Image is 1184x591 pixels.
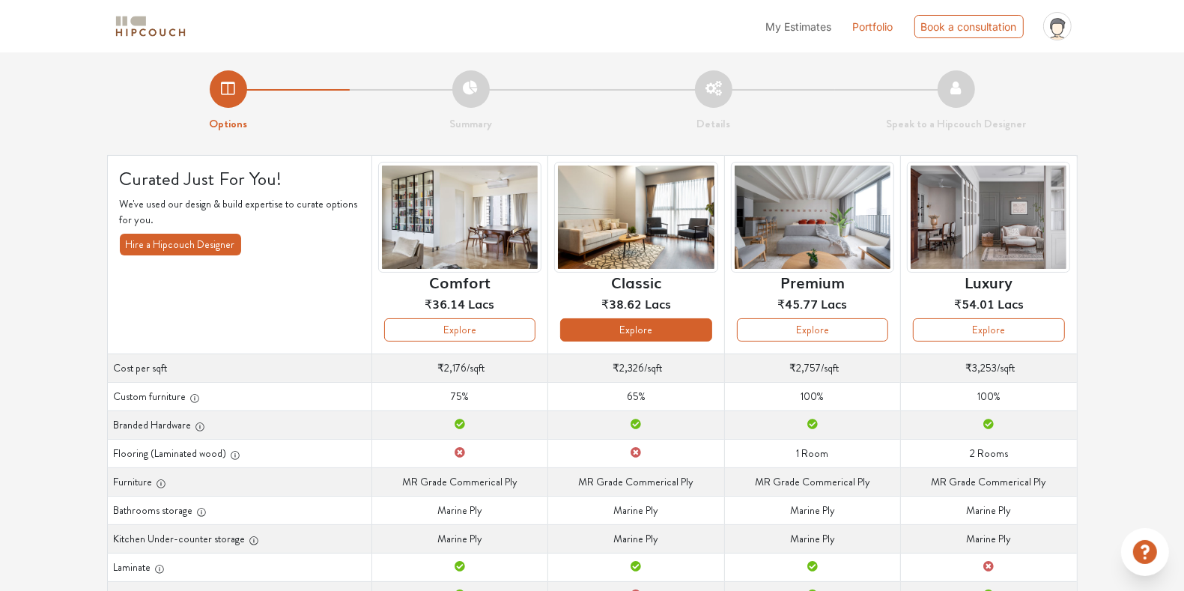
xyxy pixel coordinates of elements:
[371,524,547,553] td: Marine Ply
[548,382,724,410] td: 65%
[548,496,724,524] td: Marine Ply
[965,360,997,375] span: ₹3,253
[901,524,1077,553] td: Marine Ply
[696,115,730,132] strong: Details
[613,360,644,375] span: ₹2,326
[107,467,371,496] th: Furniture
[371,354,547,382] td: /sqft
[789,360,821,375] span: ₹2,757
[901,496,1077,524] td: Marine Ply
[548,524,724,553] td: Marine Ply
[601,294,642,312] span: ₹38.62
[901,354,1077,382] td: /sqft
[554,162,717,273] img: header-preview
[107,439,371,467] th: Flooring (Laminated wood)
[780,273,845,291] h6: Premium
[731,162,894,273] img: header-preview
[777,294,818,312] span: ₹45.77
[120,234,241,255] button: Hire a Hipcouch Designer
[886,115,1026,132] strong: Speak to a Hipcouch Designer
[560,318,711,342] button: Explore
[913,318,1064,342] button: Explore
[965,273,1013,291] h6: Luxury
[107,524,371,553] th: Kitchen Under-counter storage
[548,467,724,496] td: MR Grade Commerical Ply
[954,294,995,312] span: ₹54.01
[120,168,359,190] h4: Curated Just For You!
[371,382,547,410] td: 75%
[449,115,492,132] strong: Summary
[107,410,371,439] th: Branded Hardware
[724,439,900,467] td: 1 Room
[724,496,900,524] td: Marine Ply
[384,318,535,342] button: Explore
[209,115,247,132] strong: Options
[901,382,1077,410] td: 100%
[107,553,371,581] th: Laminate
[914,15,1024,38] div: Book a consultation
[901,439,1077,467] td: 2 Rooms
[107,354,371,382] th: Cost per sqft
[425,294,465,312] span: ₹36.14
[371,496,547,524] td: Marine Ply
[120,196,359,228] p: We've used our design & build expertise to curate options for you.
[724,382,900,410] td: 100%
[548,354,724,382] td: /sqft
[437,360,467,375] span: ₹2,176
[378,162,541,273] img: header-preview
[737,318,888,342] button: Explore
[429,273,491,291] h6: Comfort
[821,294,847,312] span: Lacs
[724,467,900,496] td: MR Grade Commerical Ply
[901,467,1077,496] td: MR Grade Commerical Ply
[853,19,893,34] a: Portfolio
[107,496,371,524] th: Bathrooms storage
[998,294,1024,312] span: Lacs
[611,273,661,291] h6: Classic
[724,524,900,553] td: Marine Ply
[645,294,671,312] span: Lacs
[907,162,1070,273] img: header-preview
[371,467,547,496] td: MR Grade Commerical Ply
[113,13,188,40] img: logo-horizontal.svg
[113,10,188,43] span: logo-horizontal.svg
[468,294,494,312] span: Lacs
[766,20,832,33] span: My Estimates
[107,382,371,410] th: Custom furniture
[724,354,900,382] td: /sqft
